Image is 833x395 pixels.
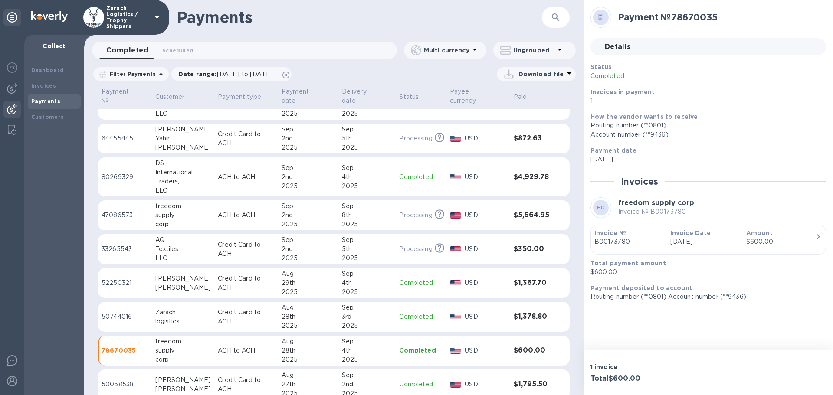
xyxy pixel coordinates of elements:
p: 52250321 [102,278,148,287]
span: [DATE] to [DATE] [217,71,273,78]
p: 50058538 [102,380,148,389]
p: 50744016 [102,312,148,321]
img: USD [450,280,462,286]
h3: $1,378.80 [514,313,552,321]
p: Invoice № B00173780 [618,207,694,216]
b: Customers [31,114,64,120]
p: Date range : [178,70,277,78]
div: 2nd [282,211,335,220]
p: Processing [399,134,432,143]
span: Completed [106,44,148,56]
p: Payee currency [450,87,495,105]
p: Credit Card to ACH [218,240,275,258]
p: Paid [514,92,527,101]
div: 28th [282,346,335,355]
div: corp [155,220,211,229]
b: Total payment amount [590,260,666,267]
div: International [155,168,211,177]
p: Completed [399,312,443,321]
b: Payments [31,98,60,104]
span: Customer [155,92,196,101]
span: Paid [514,92,538,101]
h3: $1,367.70 [514,279,552,287]
h3: Total $600.00 [590,375,705,383]
div: [PERSON_NAME] [155,385,211,394]
div: $600.00 [746,237,815,246]
p: Credit Card to ACH [218,308,275,326]
div: supply [155,211,211,220]
h3: $4,929.78 [514,173,552,181]
p: $600.00 [590,268,819,277]
p: ACH to ACH [218,173,275,182]
div: Aug [282,303,335,312]
p: Customer [155,92,185,101]
h3: $1,795.50 [514,380,552,388]
div: DS [155,159,211,168]
h2: Invoices [621,176,659,187]
div: AQ [155,235,211,245]
p: Payment date [282,87,324,105]
span: Payment date [282,87,335,105]
div: LLC [155,109,211,118]
span: Payment type [218,92,272,101]
b: Payment deposited to account [590,284,692,291]
img: USD [450,314,462,320]
p: ACH to ACH [218,211,275,220]
b: Invoice Date [670,229,711,236]
div: 2025 [282,182,335,191]
div: Sep [342,125,393,134]
p: USD [465,312,506,321]
p: Processing [399,245,432,254]
b: Invoices in payment [590,88,655,95]
p: [DATE] [590,155,819,164]
div: 2025 [342,254,393,263]
p: USD [465,278,506,287]
p: ACH to ACH [218,346,275,355]
p: Completed [399,278,443,287]
span: Status [399,92,430,101]
div: Date range:[DATE] to [DATE] [171,67,292,81]
div: 2025 [282,220,335,229]
div: Unpin categories [3,9,21,26]
div: Sep [282,163,335,173]
img: Foreign exchange [7,62,17,73]
div: Routing number (**0801) [590,121,819,130]
p: USD [465,211,506,220]
div: 2025 [282,321,335,330]
p: Collect [31,42,77,50]
p: Completed [590,72,743,81]
button: Invoice №B00173780Invoice Date[DATE]Amount$600.00 [590,225,826,255]
div: 2025 [282,355,335,364]
div: Aug [282,337,335,346]
h3: $350.00 [514,245,552,253]
div: [PERSON_NAME] [155,274,211,283]
span: Scheduled [162,46,193,55]
div: 4th [342,346,393,355]
p: 80269329 [102,173,148,182]
div: Yahir [155,134,211,143]
div: 3rd [342,312,393,321]
div: 2025 [282,143,335,152]
div: 2025 [342,220,393,229]
div: 2nd [282,245,335,254]
div: 2025 [282,254,335,263]
div: [PERSON_NAME] [155,283,211,292]
p: Completed [399,380,443,389]
div: 5th [342,245,393,254]
div: Textiles [155,245,211,254]
div: Account number (**9436) [590,130,819,139]
p: Completed [399,173,443,182]
div: Sep [342,337,393,346]
div: supply [155,346,211,355]
div: Zarach [155,308,211,317]
div: 2nd [342,380,393,389]
p: Status [399,92,419,101]
div: Sep [342,235,393,245]
b: Status [590,63,612,70]
div: Sep [282,235,335,245]
div: Aug [282,371,335,380]
div: Sep [342,163,393,173]
h1: Payments [177,8,542,26]
div: logistics [155,317,211,326]
img: USD [450,212,462,219]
